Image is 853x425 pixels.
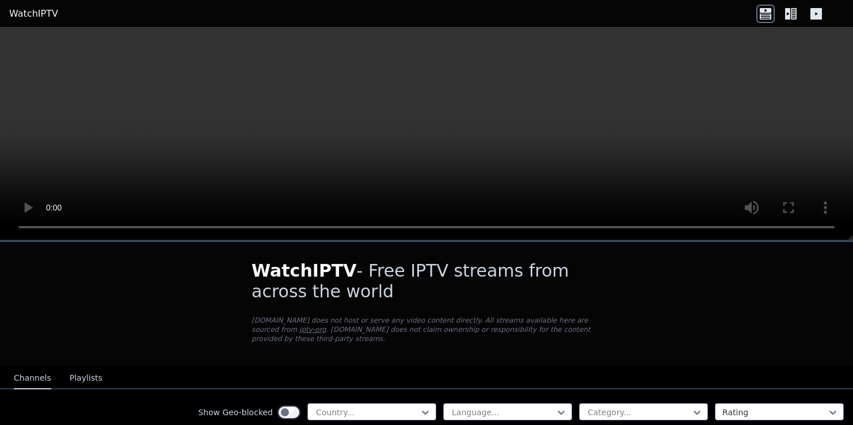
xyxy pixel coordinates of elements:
label: Show Geo-blocked [198,407,273,418]
p: [DOMAIN_NAME] does not host or serve any video content directly. All streams available here are s... [252,316,601,343]
a: WatchIPTV [9,7,58,21]
span: WatchIPTV [252,261,357,281]
h1: - Free IPTV streams from across the world [252,261,601,302]
button: Channels [14,367,51,389]
button: Playlists [70,367,102,389]
a: iptv-org [299,326,326,334]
